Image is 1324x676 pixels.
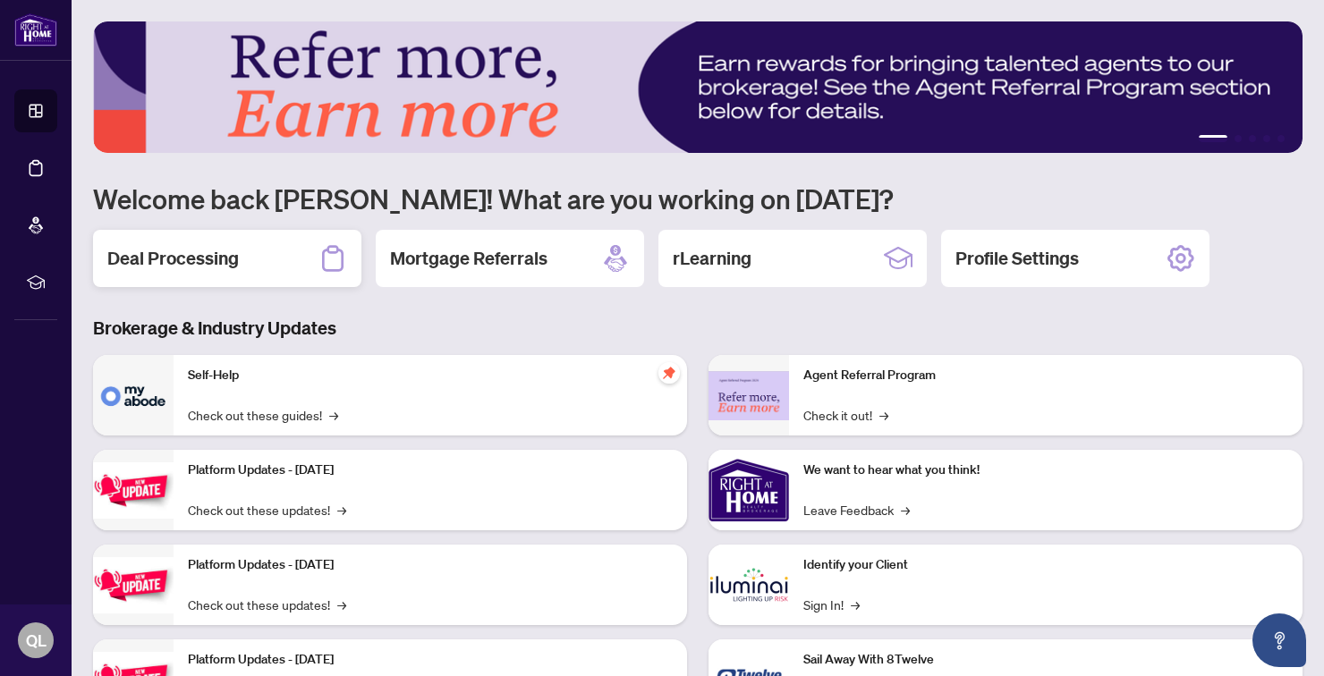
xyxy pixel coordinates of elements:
span: → [329,405,338,425]
a: Check out these updates!→ [188,595,346,614]
button: 1 [1199,135,1227,142]
button: Open asap [1252,613,1306,667]
span: → [337,595,346,614]
a: Sign In!→ [803,595,860,614]
p: Self-Help [188,366,673,385]
h1: Welcome back [PERSON_NAME]! What are you working on [DATE]? [93,182,1303,215]
h2: Deal Processing [107,246,239,271]
span: → [851,595,860,614]
p: Platform Updates - [DATE] [188,461,673,480]
p: Sail Away With 8Twelve [803,650,1288,670]
img: Identify your Client [709,545,789,625]
p: Agent Referral Program [803,366,1288,385]
h2: Mortgage Referrals [390,246,547,271]
a: Check out these guides!→ [188,405,338,425]
img: Slide 0 [93,21,1303,153]
img: logo [14,13,57,46]
img: We want to hear what you think! [709,450,789,530]
span: → [337,500,346,520]
img: Platform Updates - July 8, 2025 [93,557,174,613]
img: Self-Help [93,355,174,435]
h3: Brokerage & Industry Updates [93,316,1303,341]
button: 4 [1263,135,1270,142]
button: 2 [1235,135,1242,142]
span: pushpin [658,362,680,384]
button: 3 [1249,135,1256,142]
p: Platform Updates - [DATE] [188,555,673,575]
p: We want to hear what you think! [803,461,1288,480]
button: 5 [1277,135,1285,142]
span: QL [26,628,47,653]
a: Check out these updates!→ [188,500,346,520]
a: Leave Feedback→ [803,500,910,520]
h2: Profile Settings [955,246,1079,271]
img: Platform Updates - July 21, 2025 [93,462,174,519]
span: → [879,405,888,425]
a: Check it out!→ [803,405,888,425]
h2: rLearning [673,246,751,271]
span: → [901,500,910,520]
p: Platform Updates - [DATE] [188,650,673,670]
img: Agent Referral Program [709,371,789,420]
p: Identify your Client [803,555,1288,575]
